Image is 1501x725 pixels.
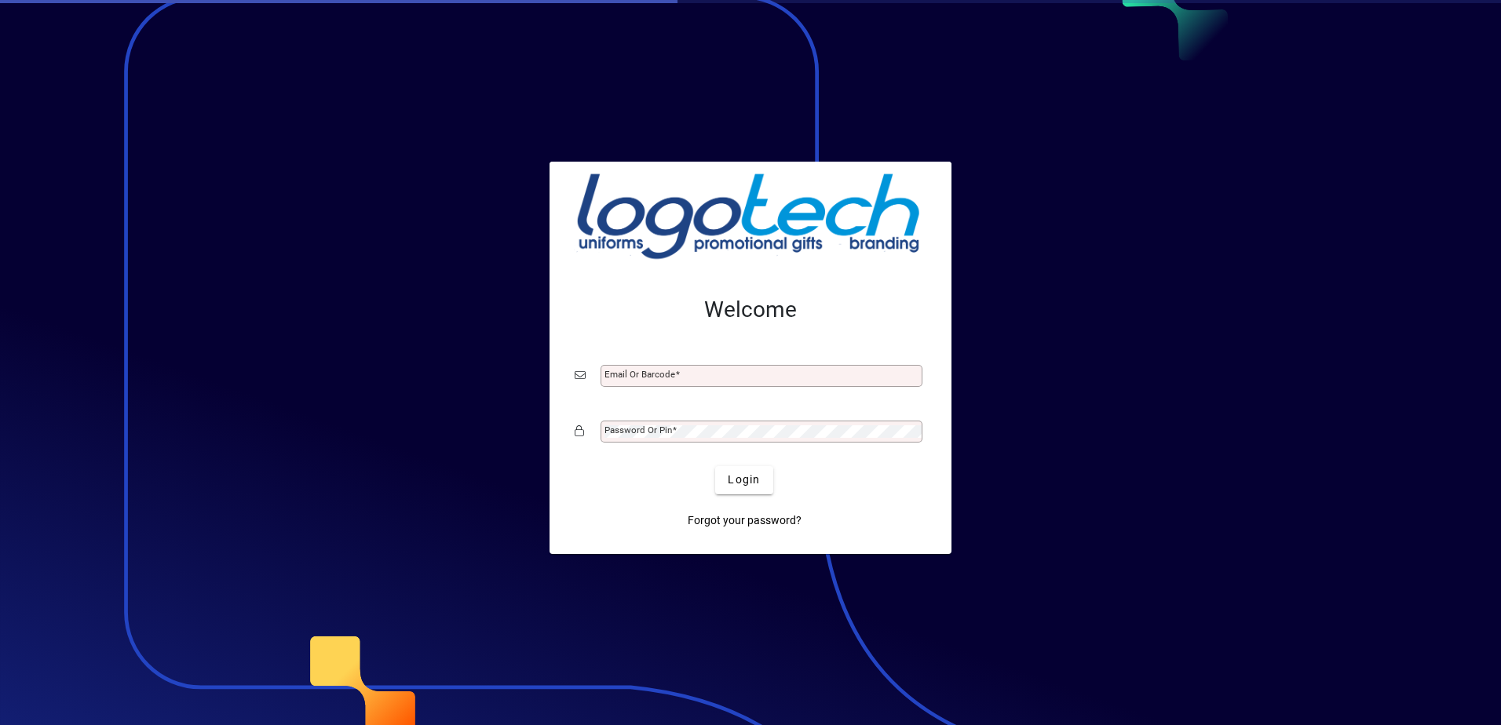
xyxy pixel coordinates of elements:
[681,507,808,535] a: Forgot your password?
[575,297,926,323] h2: Welcome
[715,466,772,494] button: Login
[728,472,760,488] span: Login
[688,512,802,529] span: Forgot your password?
[604,424,672,435] mat-label: Password or Pin
[604,369,675,380] mat-label: Email or Barcode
